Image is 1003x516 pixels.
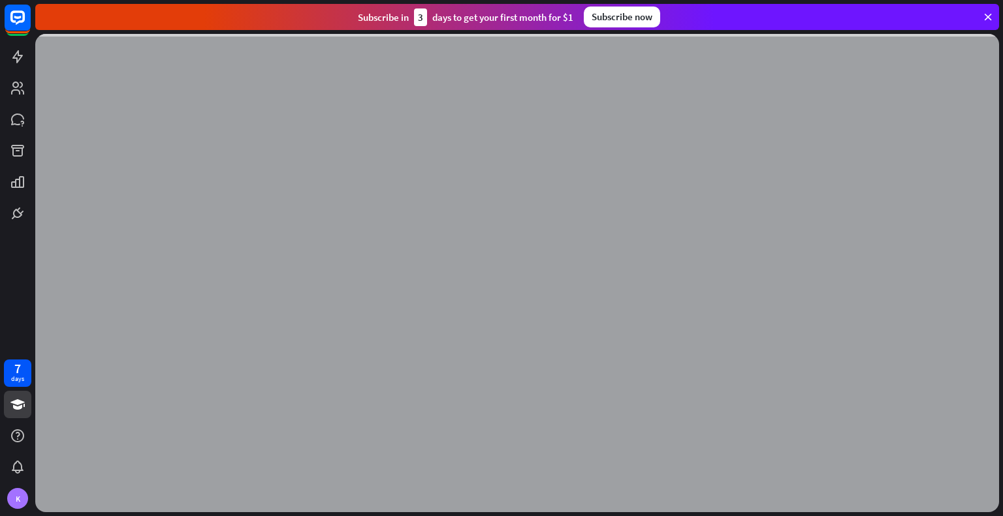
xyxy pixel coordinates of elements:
div: 3 [414,8,427,26]
div: days [11,374,24,384]
div: Subscribe now [584,7,660,27]
a: 7 days [4,359,31,387]
div: 7 [14,363,21,374]
div: Subscribe in days to get your first month for $1 [358,8,573,26]
div: K [7,488,28,509]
